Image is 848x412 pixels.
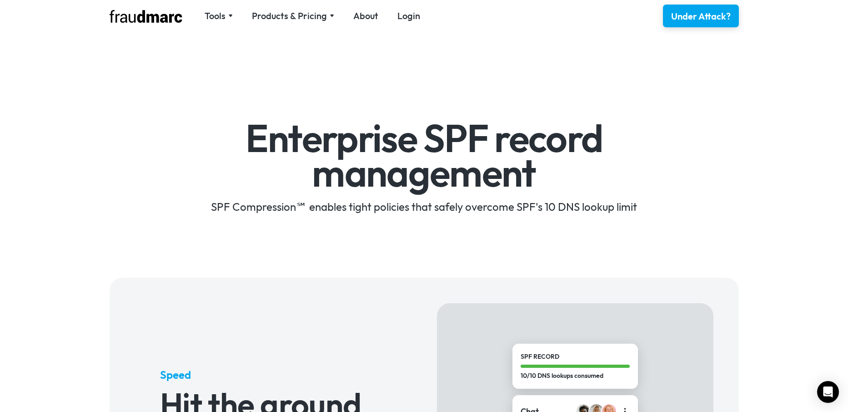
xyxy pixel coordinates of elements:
[353,10,378,22] a: About
[397,10,420,22] a: Login
[817,381,839,403] div: Open Intercom Messenger
[160,367,386,382] h5: Speed
[521,371,603,380] strong: 10/10 DNS lookups consumed
[252,10,334,22] div: Products & Pricing
[521,352,630,361] div: SPF Record
[663,5,739,27] a: Under Attack?
[671,10,731,23] div: Under Attack?
[160,199,688,214] div: SPF Compression℠ enables tight policies that safely overcome SPF's 10 DNS lookup limit
[205,10,233,22] div: Tools
[205,10,226,22] div: Tools
[252,10,327,22] div: Products & Pricing
[160,121,688,190] h1: Enterprise SPF record management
